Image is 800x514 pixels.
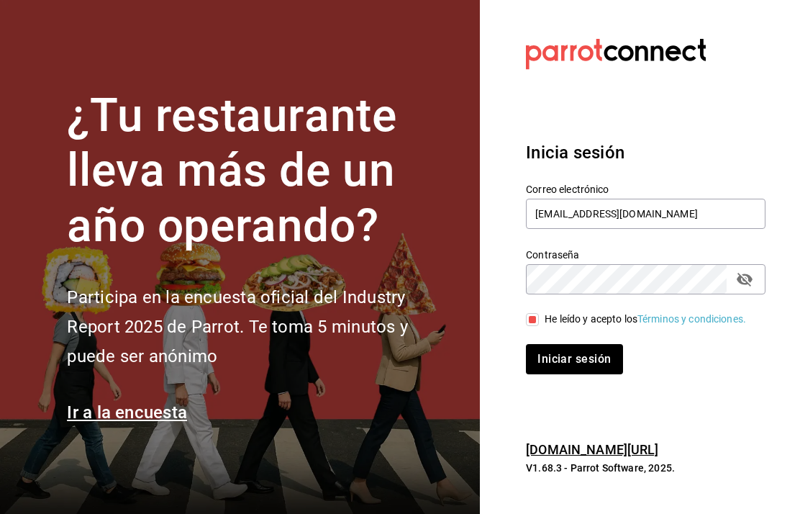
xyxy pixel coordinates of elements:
button: passwordField [732,267,757,292]
button: Iniciar sesión [526,344,622,374]
label: Contraseña [526,249,765,259]
div: He leído y acepto los [545,312,746,327]
input: Ingresa tu correo electrónico [526,199,765,229]
a: [DOMAIN_NAME][URL] [526,442,658,457]
a: Ir a la encuesta [67,402,187,423]
p: V1.68.3 - Parrot Software, 2025. [526,461,765,475]
a: Términos y condiciones. [637,313,746,325]
label: Correo electrónico [526,184,765,194]
h2: Participa en la encuesta oficial del Industry Report 2025 de Parrot. Te toma 5 minutos y puede se... [67,283,455,371]
h1: ¿Tu restaurante lleva más de un año operando? [67,89,455,254]
h3: Inicia sesión [526,140,765,166]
